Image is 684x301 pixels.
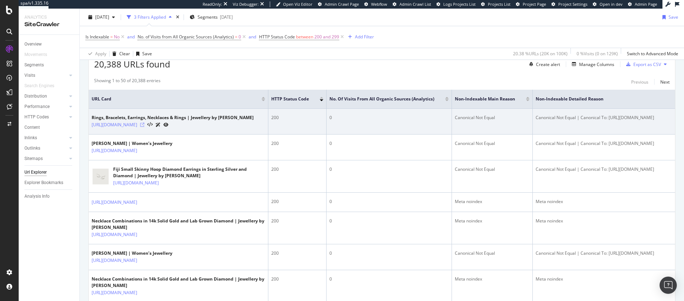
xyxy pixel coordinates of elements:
div: Explorer Bookmarks [24,179,63,187]
span: URL Card [92,96,260,102]
a: Project Page [516,1,546,7]
span: No. of Visits from All Organic Sources (Analytics) [329,96,434,102]
button: View HTML Source [147,122,153,127]
a: Webflow [364,1,387,7]
span: Project Settings [558,1,587,7]
span: 2025 Aug. 6th [95,14,109,20]
div: 200 [271,140,323,147]
div: 0 % Visits ( 0 on 129K ) [577,51,618,57]
button: Apply [85,48,106,60]
button: Segments[DATE] [187,11,236,23]
div: 200 [271,166,323,173]
div: SiteCrawler [24,20,74,29]
a: Search Engines [24,82,61,90]
a: Segments [24,61,74,69]
div: 200 [271,276,323,282]
span: Admin Crawl List [399,1,431,7]
a: Explorer Bookmarks [24,179,74,187]
span: No. of Visits from All Organic Sources (Analytics) [138,34,234,40]
a: [URL][DOMAIN_NAME] [113,179,159,187]
div: Necklace Combinations in 14k Solid Gold and Lab Grown Diamond | Jewellery by [PERSON_NAME] [92,276,265,289]
div: Viz Debugger: [233,1,259,7]
div: Movements [24,51,47,58]
div: 200 [271,250,323,257]
div: Necklace Combinations in 14k Solid Gold and Lab Grown Diamond | Jewellery by [PERSON_NAME] [92,218,265,231]
div: 0 [329,218,449,224]
a: Overview [24,41,74,48]
a: Visits [24,72,67,79]
div: Rings, Bracelets, Earrings, Necklaces & Rings | Jewellery by [PERSON_NAME] [92,114,254,121]
div: Clear [119,51,130,57]
div: Url Explorer [24,169,47,176]
div: Content [24,124,40,131]
div: Inlinks [24,134,37,142]
div: [PERSON_NAME] | Women’s Jewellery [92,250,172,257]
span: between [296,34,313,40]
a: [URL][DOMAIN_NAME] [92,289,137,296]
div: and [127,34,135,40]
div: 0 [329,166,449,173]
button: Save [660,11,678,23]
span: No [114,32,120,42]
div: Visits [24,72,35,79]
button: Next [660,77,670,86]
a: Sitemaps [24,155,67,163]
div: and [249,34,256,40]
div: 200 [271,114,323,121]
div: Overview [24,41,42,48]
button: Create alert [526,58,560,70]
div: Meta noindex [455,198,530,205]
span: Non-Indexable Main Reason [455,96,515,102]
div: 20.38 % URLs ( 20K on 100K ) [513,51,568,57]
a: Admin Crawl List [393,1,431,7]
span: Logs Projects List [443,1,476,7]
div: Fiji Small Skinny Hoop Diamond Earrings in Sterling Silver and Diamond | Jewellery by [PERSON_NAME] [113,166,265,179]
span: Non-Indexable Detailed Reason [536,96,674,102]
a: URL Inspection [163,121,168,128]
div: Save [669,14,678,20]
div: [PERSON_NAME] | Women’s Jewellery [92,140,172,147]
div: 0 [329,114,449,121]
div: Export as CSV [633,61,661,67]
div: Search Engines [24,82,54,90]
div: 0 [329,250,449,257]
span: Project Page [523,1,546,7]
a: Url Explorer [24,169,74,176]
a: Admin Crawl Page [318,1,359,7]
div: Canonical Not Equal [455,140,530,147]
span: Admin Crawl Page [325,1,359,7]
div: 0 [329,140,449,147]
button: Clear [110,48,130,60]
div: 3 Filters Applied [134,14,166,20]
button: Previous [631,77,648,86]
div: Apply [95,51,106,57]
button: Export as CSV [623,58,661,70]
a: [URL][DOMAIN_NAME] [92,147,137,154]
span: Open Viz Editor [283,1,313,7]
span: 20,388 URLs found [94,58,170,70]
div: Analysis Info [24,193,50,200]
a: [URL][DOMAIN_NAME] [92,121,137,128]
a: HTTP Codes [24,113,67,121]
button: 3 Filters Applied [124,11,175,23]
span: = [235,34,237,40]
div: Canonical Not Equal [455,166,530,173]
div: Outlinks [24,145,40,152]
div: 0 [329,198,449,205]
div: ReadOnly: [203,1,222,7]
span: = [110,34,113,40]
a: AI Url Details [156,121,161,128]
div: HTTP Codes [24,113,49,121]
a: Admin Page [628,1,657,7]
a: Inlinks [24,134,67,142]
div: Sitemaps [24,155,43,163]
button: and [249,33,256,40]
div: [DATE] [220,14,233,20]
span: Admin Page [635,1,657,7]
a: Movements [24,51,54,58]
div: Add Filter [355,34,374,40]
div: Segments [24,61,44,69]
div: Open Intercom Messenger [660,277,677,294]
a: Project Settings [551,1,587,7]
a: Content [24,124,74,131]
